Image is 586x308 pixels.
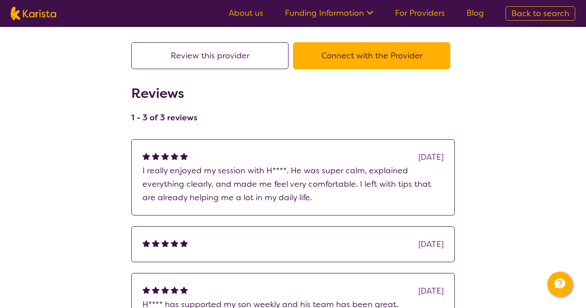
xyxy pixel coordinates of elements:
img: fullstar [152,239,160,247]
img: fullstar [180,152,188,160]
img: fullstar [161,286,169,294]
img: fullstar [161,239,169,247]
img: fullstar [142,152,150,160]
img: fullstar [142,286,150,294]
img: fullstar [180,286,188,294]
img: Karista logo [11,7,56,20]
img: fullstar [171,239,178,247]
button: Connect with the Provider [293,42,450,69]
div: [DATE] [418,150,444,164]
h2: Reviews [131,85,197,101]
div: [DATE] [418,284,444,298]
img: fullstar [161,152,169,160]
h4: 1 - 3 of 3 reviews [131,112,197,123]
div: [DATE] [418,238,444,251]
a: Back to search [506,6,575,21]
button: Review this provider [131,42,289,69]
img: fullstar [171,152,178,160]
a: Blog [466,8,484,18]
a: Funding Information [285,8,373,18]
img: fullstar [142,239,150,247]
span: Back to search [511,8,569,19]
img: fullstar [171,286,178,294]
a: About us [229,8,263,18]
img: fullstar [152,152,160,160]
p: I really enjoyed my session with H****. He was super calm, explained everything clearly, and made... [142,164,444,204]
img: fullstar [152,286,160,294]
a: For Providers [395,8,445,18]
a: Review this provider [131,50,293,61]
a: Connect with the Provider [293,50,455,61]
img: fullstar [180,239,188,247]
button: Channel Menu [547,272,573,297]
